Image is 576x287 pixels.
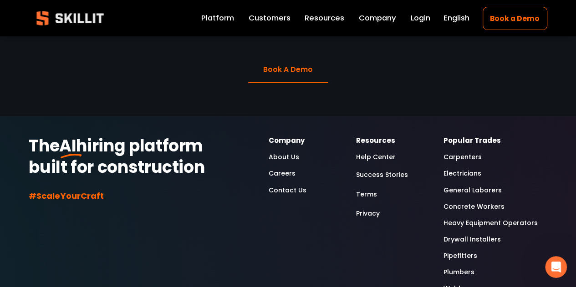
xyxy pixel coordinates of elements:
[410,12,430,25] a: Login
[59,134,76,157] strong: AI
[248,57,328,83] a: Book A Demo
[305,12,344,25] a: folder dropdown
[545,256,567,278] iframe: Intercom live chat
[443,184,501,195] a: General Laborers
[269,151,299,162] a: About Us
[443,168,481,179] a: Electricians
[356,136,395,145] strong: Resources
[443,12,469,25] div: language picker
[29,134,206,179] strong: hiring platform built for construction
[249,12,291,25] a: Customers
[356,151,396,162] a: Help Center
[443,151,481,162] a: Carpenters
[443,13,469,24] span: English
[305,13,344,24] span: Resources
[29,134,59,157] strong: The
[443,136,500,145] strong: Popular Trades
[269,136,305,145] strong: Company
[443,233,500,244] a: Drywall Installers
[269,184,306,195] a: Contact Us
[359,12,396,25] a: Company
[356,206,380,220] a: Privacy
[443,266,474,277] a: Plumbers
[29,5,112,32] img: Skillit
[29,190,104,201] strong: #ScaleYourCraft
[269,168,296,179] a: Careers
[483,7,547,30] a: Book a Demo
[356,187,377,201] a: Terms
[356,168,408,181] a: Success Stories
[443,201,504,211] a: Concrete Workers
[443,217,537,228] a: Heavy Equipment Operators
[443,250,477,261] a: Pipefitters
[201,12,234,25] a: Platform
